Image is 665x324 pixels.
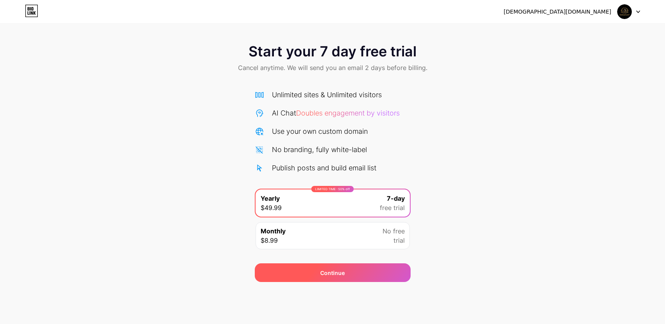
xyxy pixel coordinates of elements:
div: Unlimited sites & Unlimited visitors [272,89,382,100]
span: free trial [380,203,405,212]
span: trial [393,236,405,245]
span: Doubles engagement by visitors [296,109,400,117]
span: Start your 7 day free trial [249,44,416,59]
span: $8.99 [261,236,278,245]
span: 7-day [387,194,405,203]
span: Cancel anytime. We will send you an email 2 days before billing. [238,63,427,72]
span: Continue [320,269,345,277]
div: Use your own custom domain [272,126,368,137]
div: LIMITED TIME : 50% off [311,186,354,192]
div: Publish posts and build email list [272,163,376,173]
span: No free [383,226,405,236]
div: AI Chat [272,108,400,118]
span: Yearly [261,194,280,203]
span: Monthly [261,226,286,236]
div: No branding, fully white-label [272,144,367,155]
img: syrianausbutchery [617,4,632,19]
div: [DEMOGRAPHIC_DATA][DOMAIN_NAME] [504,8,611,16]
span: $49.99 [261,203,282,212]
